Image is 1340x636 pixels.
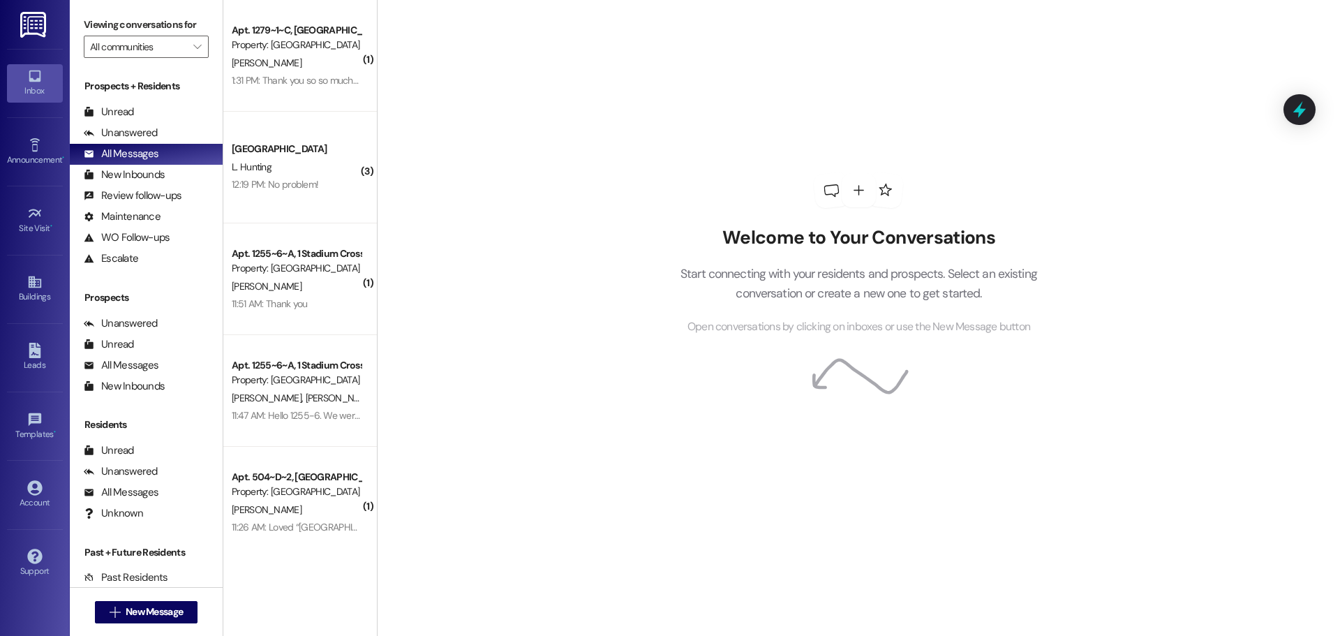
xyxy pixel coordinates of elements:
[84,316,158,331] div: Unanswered
[232,246,361,261] div: Apt. 1255~6~A, 1 Stadium Crossing Guarantors
[7,202,63,239] a: Site Visit •
[232,142,361,156] div: [GEOGRAPHIC_DATA]
[84,126,158,140] div: Unanswered
[70,545,223,560] div: Past + Future Residents
[20,12,49,38] img: ResiDesk Logo
[70,290,223,305] div: Prospects
[84,485,158,500] div: All Messages
[84,230,170,245] div: WO Follow-ups
[84,168,165,182] div: New Inbounds
[305,392,379,404] span: [PERSON_NAME]
[84,464,158,479] div: Unanswered
[232,161,271,173] span: L. Hunting
[7,64,63,102] a: Inbox
[232,23,361,38] div: Apt. 1279~1~C, [GEOGRAPHIC_DATA]
[84,358,158,373] div: All Messages
[232,521,1184,533] div: 11:26 AM: Loved “[GEOGRAPHIC_DATA] (Stadium Crossing): Hey [PERSON_NAME], I received your text ab...
[84,379,165,394] div: New Inbounds
[110,607,120,618] i: 
[7,339,63,376] a: Leads
[84,188,181,203] div: Review follow-ups
[232,503,301,516] span: [PERSON_NAME]
[70,417,223,432] div: Residents
[7,545,63,582] a: Support
[70,79,223,94] div: Prospects + Residents
[232,358,361,373] div: Apt. 1255~6~A, 1 Stadium Crossing
[84,147,158,161] div: All Messages
[232,57,301,69] span: [PERSON_NAME]
[193,41,201,52] i: 
[659,227,1058,249] h2: Welcome to Your Conversations
[62,153,64,163] span: •
[232,485,361,499] div: Property: [GEOGRAPHIC_DATA]
[126,605,183,619] span: New Message
[84,570,168,585] div: Past Residents
[84,209,161,224] div: Maintenance
[232,74,488,87] div: 1:31 PM: Thank you so so much for being so helpful through this!!
[84,337,134,352] div: Unread
[84,506,143,521] div: Unknown
[232,297,308,310] div: 11:51 AM: Thank you
[659,264,1058,304] p: Start connecting with your residents and prospects. Select an existing conversation or create a n...
[84,105,134,119] div: Unread
[232,178,318,191] div: 12:19 PM: No problem!
[232,280,301,293] span: [PERSON_NAME]
[84,14,209,36] label: Viewing conversations for
[7,270,63,308] a: Buildings
[95,601,198,623] button: New Message
[232,392,306,404] span: [PERSON_NAME]
[54,427,56,437] span: •
[232,470,361,485] div: Apt. 504~D~2, [GEOGRAPHIC_DATA]
[687,318,1030,336] span: Open conversations by clicking on inboxes or use the New Message button
[84,251,138,266] div: Escalate
[232,373,361,387] div: Property: [GEOGRAPHIC_DATA]
[90,36,186,58] input: All communities
[84,443,134,458] div: Unread
[7,408,63,445] a: Templates •
[232,261,361,276] div: Property: [GEOGRAPHIC_DATA]
[50,221,52,231] span: •
[232,38,361,52] div: Property: [GEOGRAPHIC_DATA]
[7,476,63,514] a: Account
